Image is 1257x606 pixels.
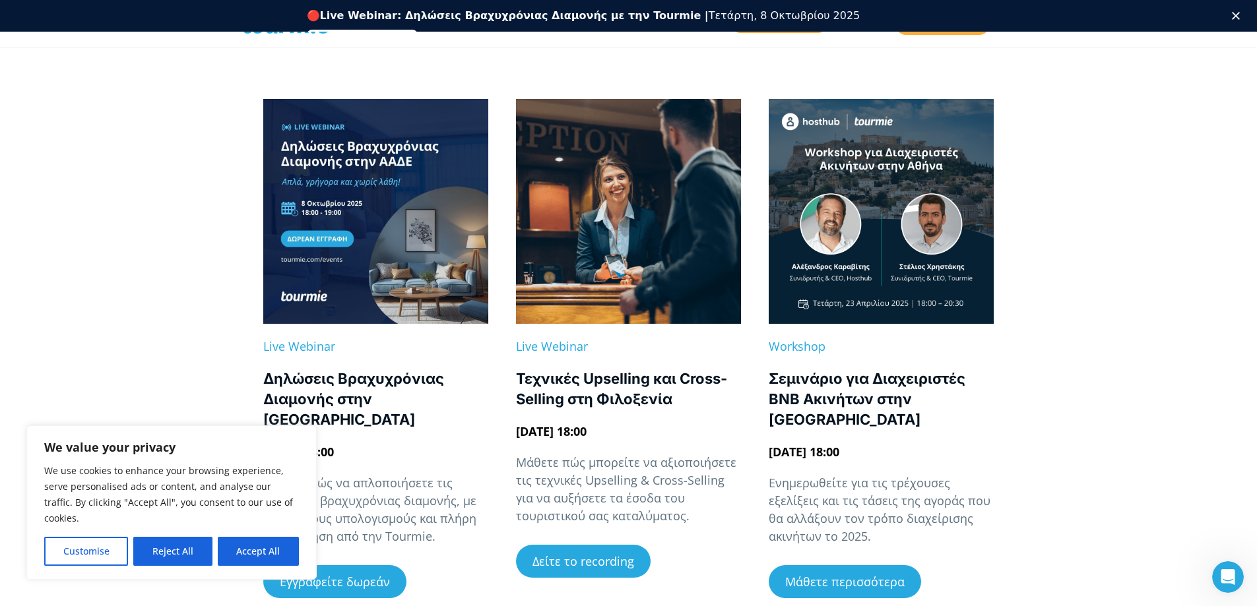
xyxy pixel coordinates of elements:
span: [DATE] 18:00 [769,444,839,460]
a: Μάθετε περισσότερα [769,565,921,598]
div: Τεχνικές Upselling και Cross-Selling στη Φιλοξενία [516,369,741,409]
div: 🔴 Τετάρτη, 8 Οκτωβρίου 2025 [307,9,860,22]
span: Live Webinar [516,338,588,354]
button: Reject All [133,537,212,566]
p: Ενημερωθείτε για τις τρέχουσες εξελίξεις και τις τάσεις της αγοράς που θα αλλάξουν τον τρόπο διαχ... [769,474,994,545]
p: We use cookies to enhance your browsing experience, serve personalised ads or content, and analys... [44,463,299,526]
a: Δείτε το recording [516,545,651,578]
div: Σεμινάριο για Διαχειριστές ΒΝΒ Ακινήτων στην [GEOGRAPHIC_DATA] [769,369,994,430]
span: Live Webinar [263,338,335,354]
p: Μάθετε πώς να απλοποιήσετε τις δηλώσεις βραχυχρόνιας διαμονής, με αυτόματους υπολογισμούς και πλή... [263,474,488,545]
a: Εγγραφείτε δωρεάν [307,30,418,45]
span: Εγγραφείτε δωρεάν [280,576,390,588]
span: [DATE] 18:00 [516,423,587,439]
span: Δείτε το recording [532,555,634,567]
span: Workshop [769,338,825,354]
div: Κλείσιμο [1232,12,1245,20]
a: Εγγραφείτε δωρεάν [263,565,406,598]
button: Accept All [218,537,299,566]
p: We value your privacy [44,439,299,455]
span: Μάθετε περισσότερα [785,576,905,588]
p: Μάθετε πώς μπορείτε να αξιοποιήσετε τις τεχνικές Upselling & Cross-Selling για να αυξήσετε τα έσο... [516,454,741,525]
b: Live Webinar: Δηλώσεις Βραχυχρόνιας Διαμονής με την Tourmie | [320,9,709,22]
iframe: Intercom live chat [1212,561,1244,593]
button: Customise [44,537,128,566]
div: Δηλώσεις Βραχυχρόνιας Διαμονής στην [GEOGRAPHIC_DATA] [263,369,488,430]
